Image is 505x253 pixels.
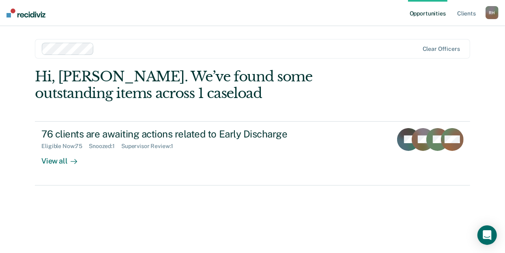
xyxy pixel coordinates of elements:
[477,225,497,245] div: Open Intercom Messenger
[35,68,383,102] div: Hi, [PERSON_NAME]. We’ve found some outstanding items across 1 caseload
[41,143,89,150] div: Eligible Now : 75
[121,143,180,150] div: Supervisor Review : 1
[41,150,87,166] div: View all
[41,128,326,140] div: 76 clients are awaiting actions related to Early Discharge
[6,9,45,17] img: Recidiviz
[89,143,121,150] div: Snoozed : 1
[486,6,499,19] div: R H
[423,46,460,52] div: Clear officers
[35,121,470,185] a: 76 clients are awaiting actions related to Early DischargeEligible Now:75Snoozed:1Supervisor Revi...
[486,6,499,19] button: RH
